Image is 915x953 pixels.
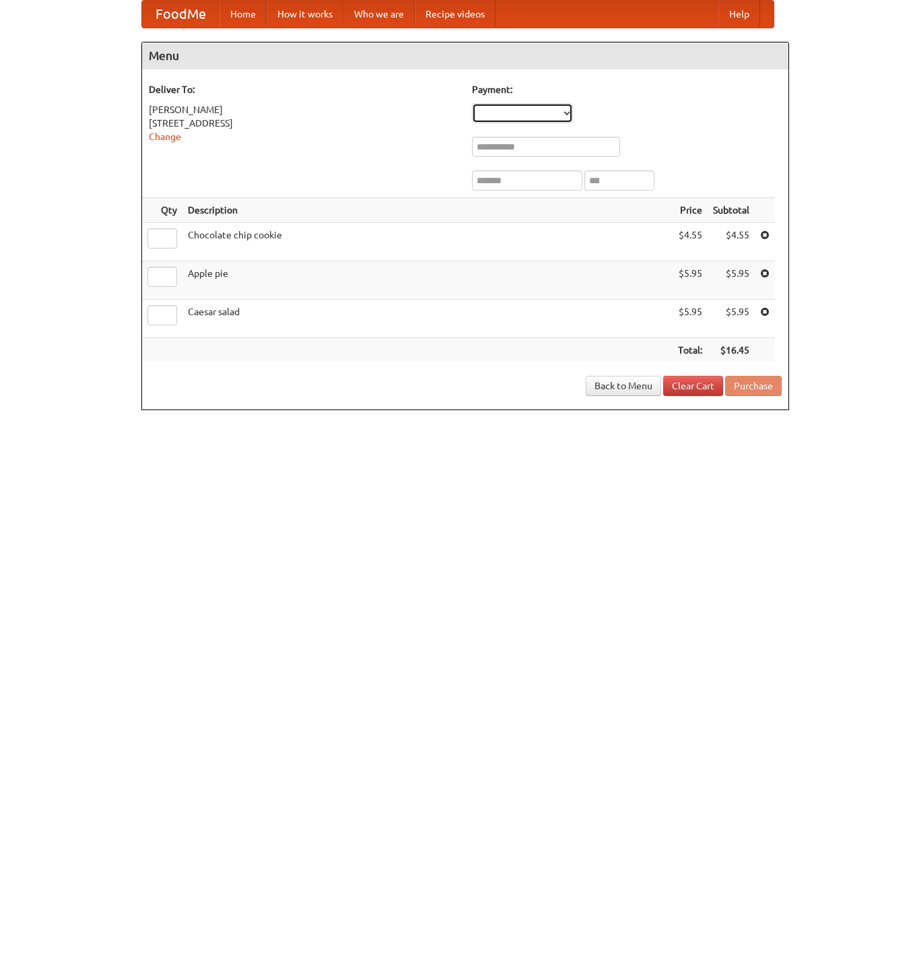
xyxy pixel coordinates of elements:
a: Clear Cart [663,376,723,396]
div: [PERSON_NAME] [149,103,459,117]
h5: Deliver To: [149,83,459,96]
a: Change [149,131,181,142]
a: How it works [267,1,343,28]
th: Subtotal [708,198,755,223]
a: Back to Menu [586,376,661,396]
a: FoodMe [142,1,219,28]
a: Home [219,1,267,28]
h5: Payment: [472,83,782,96]
td: $5.95 [673,300,708,338]
td: $4.55 [708,223,755,261]
th: Qty [142,198,182,223]
td: $4.55 [673,223,708,261]
td: $5.95 [708,300,755,338]
button: Purchase [725,376,782,396]
td: $5.95 [708,261,755,300]
td: $5.95 [673,261,708,300]
th: Description [182,198,673,223]
div: [STREET_ADDRESS] [149,117,459,130]
a: Who we are [343,1,415,28]
th: $16.45 [708,338,755,363]
th: Price [673,198,708,223]
td: Apple pie [182,261,673,300]
td: Chocolate chip cookie [182,223,673,261]
a: Recipe videos [415,1,496,28]
h4: Menu [142,42,788,69]
a: Help [718,1,760,28]
td: Caesar salad [182,300,673,338]
th: Total: [673,338,708,363]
